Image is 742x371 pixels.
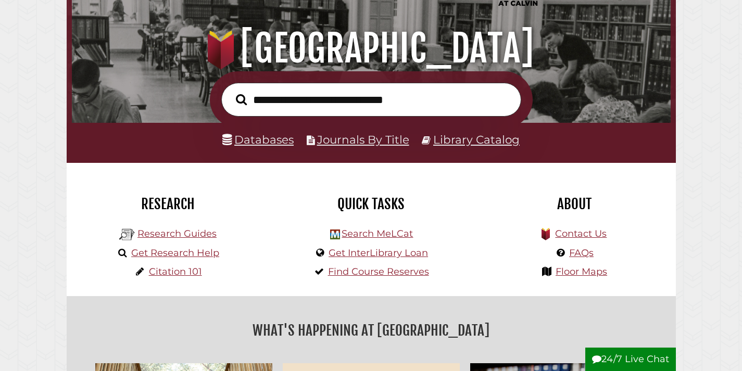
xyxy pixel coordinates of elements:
a: Get InterLibrary Loan [329,247,428,259]
a: Get Research Help [131,247,219,259]
img: Hekman Library Logo [330,229,340,239]
h2: About [481,195,668,213]
h2: Quick Tasks [278,195,465,213]
img: Hekman Library Logo [119,227,135,242]
a: FAQs [569,247,594,259]
h1: [GEOGRAPHIC_DATA] [83,25,659,71]
h2: Research [74,195,262,213]
h2: What's Happening at [GEOGRAPHIC_DATA] [74,318,668,342]
a: Journals By Title [317,133,409,146]
a: Databases [222,133,294,146]
a: Floor Maps [556,266,607,277]
i: Search [236,94,247,106]
a: Search MeLCat [342,228,413,239]
a: Citation 101 [149,266,202,277]
a: Contact Us [555,228,607,239]
a: Find Course Reserves [328,266,429,277]
a: Research Guides [137,228,217,239]
a: Library Catalog [433,133,520,146]
button: Search [231,91,252,108]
